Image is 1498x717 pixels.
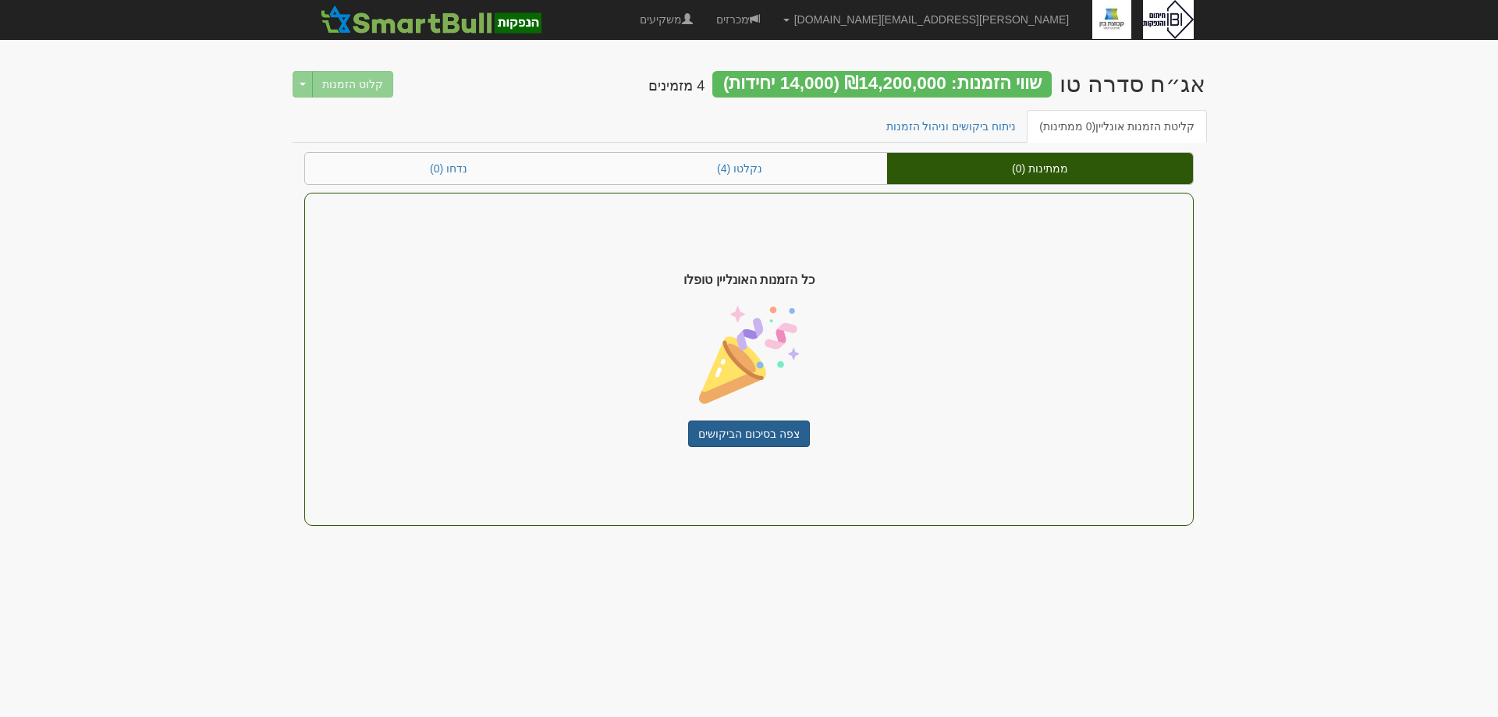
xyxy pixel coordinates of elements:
[316,4,545,35] img: SmartBull Logo
[592,153,887,184] a: נקלטו (4)
[648,79,705,94] h4: 4 מזמינים
[712,71,1052,98] div: שווי הזמנות: ₪14,200,000 (14,000 יחידות)
[688,421,810,447] a: צפה בסיכום הביקושים
[887,153,1193,184] a: ממתינות (0)
[683,272,814,289] span: כל הזמנות האונליין טופלו
[699,305,799,405] img: confetti
[1039,120,1095,133] span: (0 ממתינות)
[874,110,1029,143] a: ניתוח ביקושים וניהול הזמנות
[305,153,592,184] a: נדחו (0)
[1027,110,1207,143] a: קליטת הזמנות אונליין(0 ממתינות)
[1060,71,1205,97] div: בתי זיקוק לנפט בעמ - אג״ח (סדרה טו) - הנפקה לציבור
